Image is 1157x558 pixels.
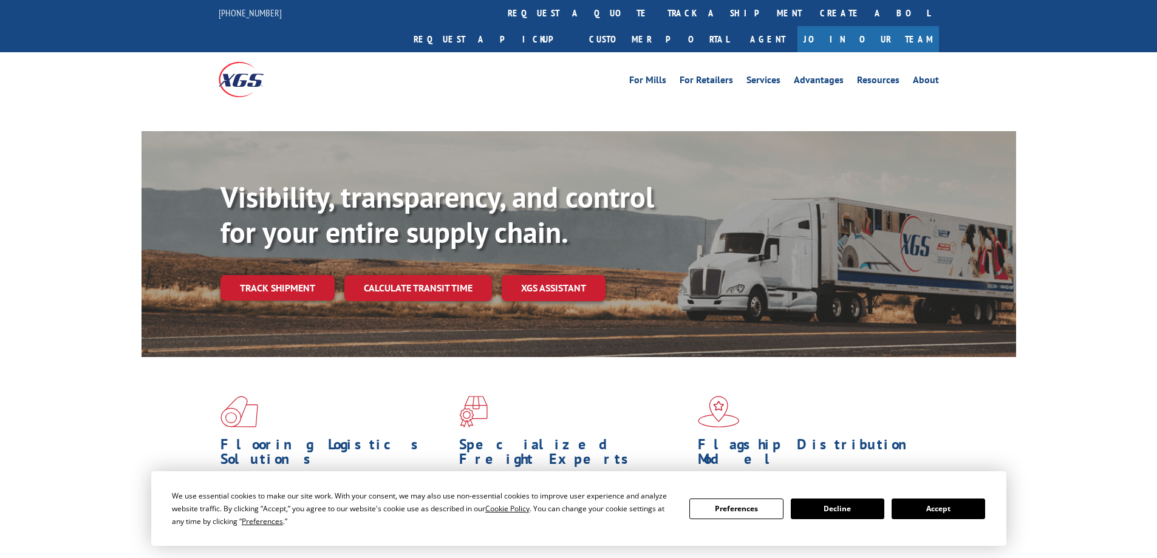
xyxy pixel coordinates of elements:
[698,396,740,427] img: xgs-icon-flagship-distribution-model-red
[220,275,335,301] a: Track shipment
[151,471,1006,546] div: Cookie Consent Prompt
[220,178,654,251] b: Visibility, transparency, and control for your entire supply chain.
[242,516,283,526] span: Preferences
[485,503,530,514] span: Cookie Policy
[738,26,797,52] a: Agent
[219,7,282,19] a: [PHONE_NUMBER]
[580,26,738,52] a: Customer Portal
[344,275,492,301] a: Calculate transit time
[680,75,733,89] a: For Retailers
[794,75,844,89] a: Advantages
[857,75,899,89] a: Resources
[913,75,939,89] a: About
[892,498,985,519] button: Accept
[459,437,689,472] h1: Specialized Freight Experts
[629,75,666,89] a: For Mills
[220,396,258,427] img: xgs-icon-total-supply-chain-intelligence-red
[791,498,884,519] button: Decline
[172,489,675,528] div: We use essential cookies to make our site work. With your consent, we may also use non-essential ...
[689,498,783,519] button: Preferences
[404,26,580,52] a: Request a pickup
[746,75,780,89] a: Services
[459,396,488,427] img: xgs-icon-focused-on-flooring-red
[698,437,927,472] h1: Flagship Distribution Model
[502,275,606,301] a: XGS ASSISTANT
[220,437,450,472] h1: Flooring Logistics Solutions
[797,26,939,52] a: Join Our Team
